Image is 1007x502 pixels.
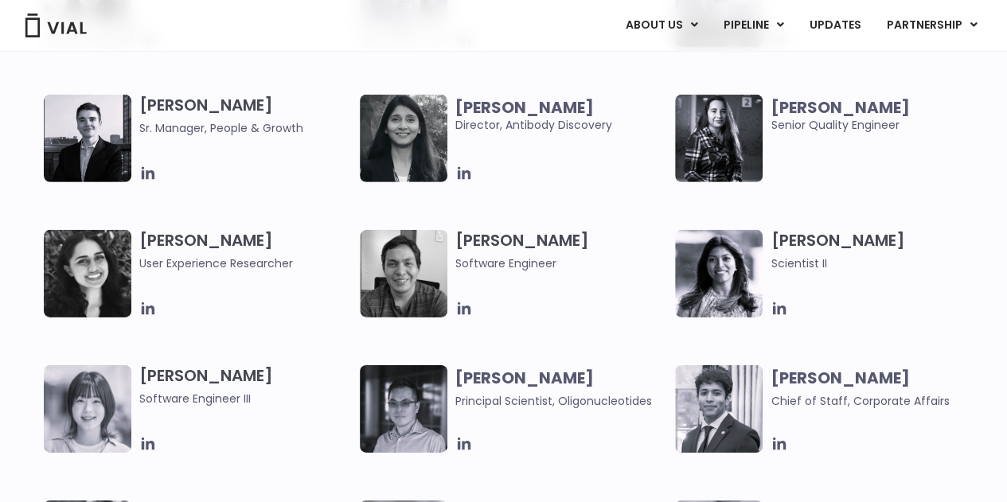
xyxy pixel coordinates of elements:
span: Principal Scientist, Oligonucleotides [455,393,652,409]
a: PARTNERSHIPMenu Toggle [874,12,990,39]
img: Vial Logo [24,14,88,37]
h3: [PERSON_NAME] [771,230,983,272]
span: Director, Antibody Discovery [455,99,668,134]
span: User Experience Researcher [139,255,352,272]
span: Chief of Staff, Corporate Affairs [771,393,949,409]
img: Headshot of smiling of smiling man named Wei-Sheng [360,365,447,453]
b: [PERSON_NAME] [771,367,909,389]
a: UPDATES [797,12,873,39]
img: Mehtab Bhinder [44,230,131,317]
span: Software Engineer [455,255,668,272]
span: Sr. Manager, People & Growth [139,119,352,137]
b: [PERSON_NAME] [455,96,594,119]
span: Scientist II [771,255,983,272]
img: Smiling man named Owen [44,95,131,182]
img: Tina [44,365,131,453]
h3: [PERSON_NAME] [139,365,352,407]
span: Senior Quality Engineer [771,99,983,134]
a: PIPELINEMenu Toggle [711,12,796,39]
b: [PERSON_NAME] [455,367,594,389]
img: Image of woman named Ritu smiling [675,230,763,317]
span: Software Engineer III [139,390,352,407]
h3: [PERSON_NAME] [455,230,668,272]
b: [PERSON_NAME] [771,96,909,119]
h3: [PERSON_NAME] [139,95,352,137]
h3: [PERSON_NAME] [139,230,352,272]
img: A black and white photo of a man smiling, holding a vial. [360,230,447,317]
img: Headshot of smiling woman named Swati [360,95,447,182]
a: ABOUT USMenu Toggle [613,12,710,39]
